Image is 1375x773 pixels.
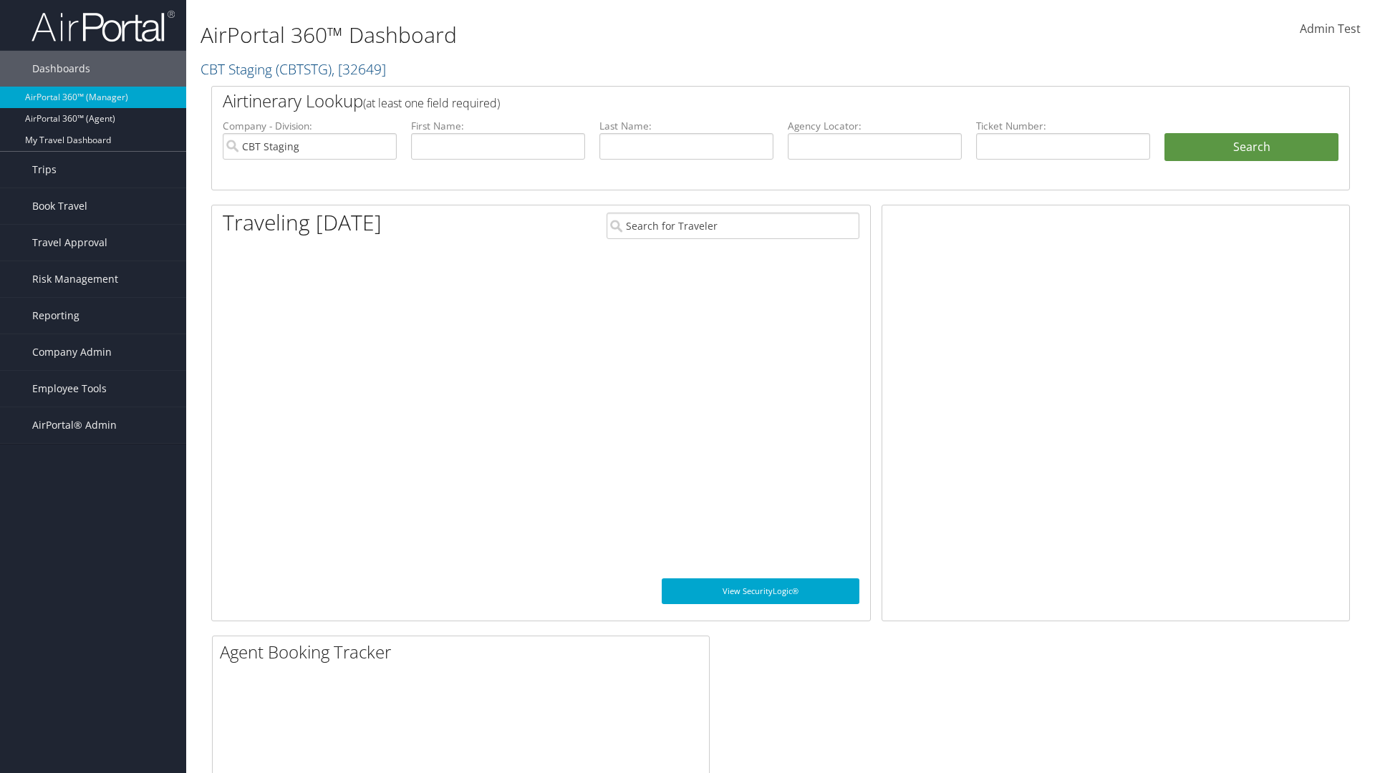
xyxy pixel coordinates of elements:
[223,119,397,133] label: Company - Division:
[599,119,773,133] label: Last Name:
[32,152,57,188] span: Trips
[332,59,386,79] span: , [ 32649 ]
[276,59,332,79] span: ( CBTSTG )
[201,59,386,79] a: CBT Staging
[1164,133,1338,162] button: Search
[363,95,500,111] span: (at least one field required)
[1300,7,1361,52] a: Admin Test
[220,640,709,664] h2: Agent Booking Tracker
[607,213,859,239] input: Search for Traveler
[32,407,117,443] span: AirPortal® Admin
[32,298,79,334] span: Reporting
[223,89,1244,113] h2: Airtinerary Lookup
[976,119,1150,133] label: Ticket Number:
[788,119,962,133] label: Agency Locator:
[32,261,118,297] span: Risk Management
[32,334,112,370] span: Company Admin
[411,119,585,133] label: First Name:
[32,371,107,407] span: Employee Tools
[223,208,382,238] h1: Traveling [DATE]
[1300,21,1361,37] span: Admin Test
[32,225,107,261] span: Travel Approval
[32,188,87,224] span: Book Travel
[32,51,90,87] span: Dashboards
[32,9,175,43] img: airportal-logo.png
[662,578,859,604] a: View SecurityLogic®
[201,20,974,50] h1: AirPortal 360™ Dashboard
